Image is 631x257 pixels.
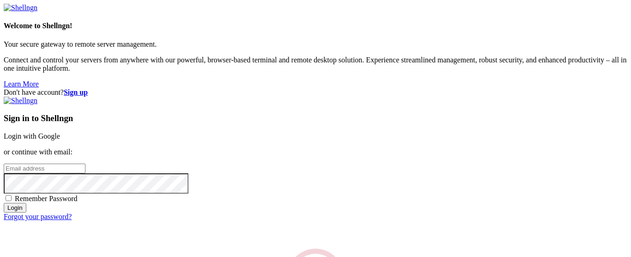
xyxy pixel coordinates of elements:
h4: Welcome to Shellngn! [4,22,627,30]
p: Your secure gateway to remote server management. [4,40,627,49]
a: Learn More [4,80,39,88]
span: Remember Password [15,195,78,202]
input: Login [4,203,26,213]
input: Email address [4,164,85,173]
h3: Sign in to Shellngn [4,113,627,123]
div: Don't have account? [4,88,627,97]
img: Shellngn [4,97,37,105]
a: Forgot your password? [4,213,72,220]
img: Shellngn [4,4,37,12]
input: Remember Password [6,195,12,201]
p: or continue with email: [4,148,627,156]
a: Login with Google [4,132,60,140]
a: Sign up [64,88,88,96]
p: Connect and control your servers from anywhere with our powerful, browser-based terminal and remo... [4,56,627,73]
